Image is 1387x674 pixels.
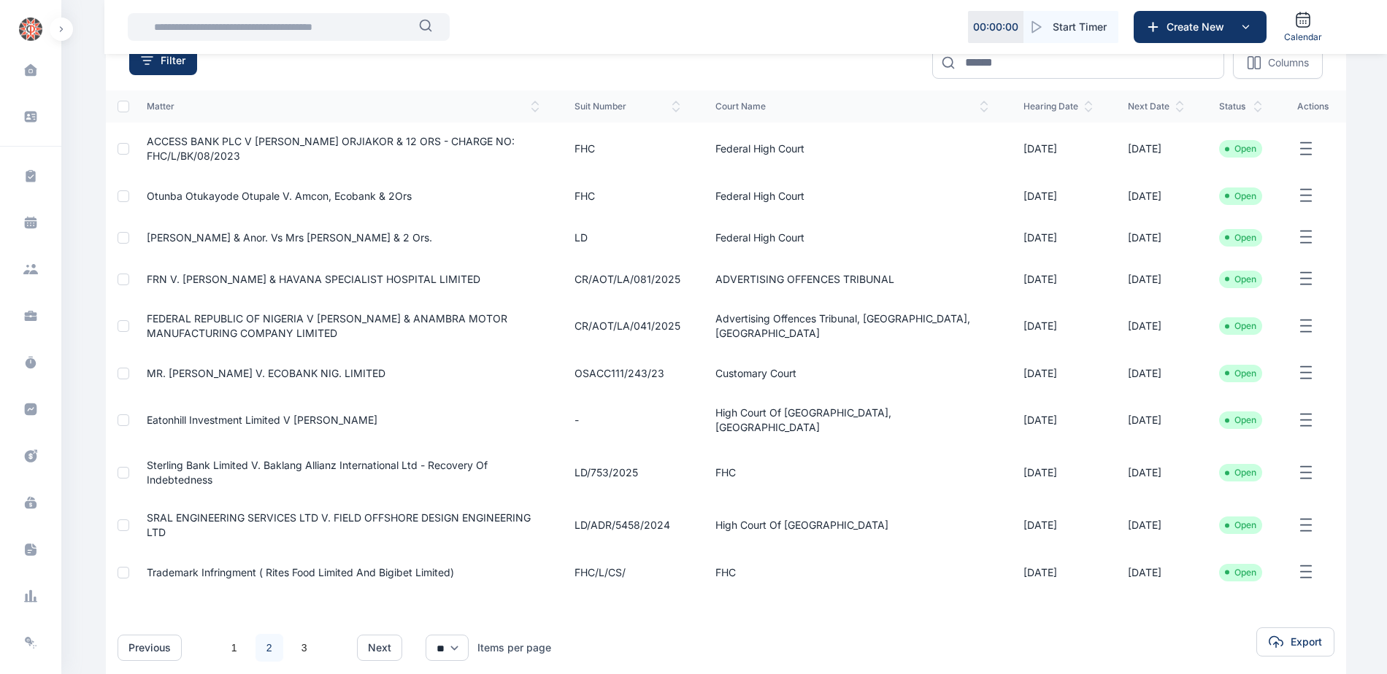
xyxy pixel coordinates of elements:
td: FHC [557,123,698,175]
li: 下一页 [325,638,345,658]
td: [DATE] [1006,300,1110,352]
a: Trademark Infringment ( Rites Food Limited And Bigibet Limited) [147,566,454,578]
td: High Court of [GEOGRAPHIC_DATA], [GEOGRAPHIC_DATA] [698,394,1006,446]
td: FHC/L/CS/ [557,551,698,593]
span: Start Timer [1053,20,1107,34]
td: FHC [698,551,1006,593]
span: status [1219,101,1262,112]
a: MR. [PERSON_NAME] v. ECOBANK NIG. LIMITED [147,367,385,379]
a: 3 [291,634,318,662]
li: Open [1225,274,1256,285]
p: Columns [1268,55,1309,70]
span: actions [1297,101,1329,112]
button: Columns [1233,46,1323,79]
button: previous [118,635,182,661]
a: 2 [255,634,283,662]
a: Calendar [1278,5,1328,49]
a: ACCESS BANK PLC V [PERSON_NAME] ORJIAKOR & 12 ORS - CHARGE NO: FHC/L/BK/08/2023 [147,135,515,162]
li: Open [1225,467,1256,479]
td: [DATE] [1006,123,1110,175]
span: Calendar [1284,31,1322,43]
li: 3 [290,633,319,662]
p: 00 : 00 : 00 [973,20,1018,34]
td: [DATE] [1006,394,1110,446]
td: Customary Court [698,352,1006,394]
td: [DATE] [1110,446,1202,499]
li: Open [1225,320,1256,332]
td: [DATE] [1110,258,1202,300]
li: Open [1225,519,1256,531]
td: Federal High Court [698,123,1006,175]
span: next date [1128,101,1184,112]
td: CR/AOT/LA/081/2025 [557,258,698,300]
span: Create New [1161,20,1237,34]
li: Open [1225,190,1256,202]
span: Export [1291,635,1322,649]
td: FHC [557,175,698,217]
a: SRAL ENGINEERING SERVICES LTD V. FIELD OFFSHORE DESIGN ENGINEERING LTD [147,511,531,538]
span: matter [147,101,539,112]
span: court name [715,101,988,112]
td: [DATE] [1006,499,1110,551]
li: Open [1225,368,1256,379]
a: Sterling Bank Limited v. Baklang Allianz International Ltd - Recovery of Indebtedness [147,459,488,486]
a: FRN V. [PERSON_NAME] & HAVANA SPECIALIST HOSPITAL LIMITED [147,273,480,285]
td: LD/ADR/5458/2024 [557,499,698,551]
a: Otunba Otukayode Otupale V. Amcon, Ecobank & 2Ors [147,190,412,202]
li: 2 [255,633,284,662]
td: [DATE] [1006,352,1110,394]
td: High Court of [GEOGRAPHIC_DATA] [698,499,1006,551]
a: Eatonhill Investment Limited v [PERSON_NAME] [147,414,377,426]
li: 上一页 [193,638,214,658]
a: FEDERAL REPUBLIC OF NIGERIA v [PERSON_NAME] & ANAMBRA MOTOR MANUFACTURING COMPANY LIMITED [147,312,507,339]
td: Federal High Court [698,175,1006,217]
td: [DATE] [1006,175,1110,217]
button: Export [1256,627,1334,656]
td: LD [557,217,698,258]
span: suit number [575,101,680,112]
a: [PERSON_NAME] & Anor. Vs Mrs [PERSON_NAME] & 2 Ors. [147,231,432,244]
li: 1 [220,633,249,662]
td: [DATE] [1006,217,1110,258]
td: [DATE] [1110,175,1202,217]
td: OSACC111/243/23 [557,352,698,394]
td: [DATE] [1110,123,1202,175]
td: [DATE] [1110,394,1202,446]
a: 1 [220,634,248,662]
div: Items per page [477,640,551,655]
li: Open [1225,567,1256,578]
td: - [557,394,698,446]
td: Advertising Offences Tribunal, [GEOGRAPHIC_DATA], [GEOGRAPHIC_DATA] [698,300,1006,352]
td: [DATE] [1110,300,1202,352]
td: LD/753/2025 [557,446,698,499]
td: [DATE] [1110,352,1202,394]
td: [DATE] [1006,258,1110,300]
li: Open [1225,414,1256,426]
button: Filter [129,46,197,75]
td: FHC [698,446,1006,499]
td: [DATE] [1006,551,1110,593]
button: next [357,635,402,661]
td: Federal High Court [698,217,1006,258]
td: CR/AOT/LA/041/2025 [557,300,698,352]
td: [DATE] [1006,446,1110,499]
li: Open [1225,143,1256,155]
span: hearing date [1023,101,1093,112]
li: Open [1225,232,1256,244]
td: [DATE] [1110,499,1202,551]
td: [DATE] [1110,551,1202,593]
button: Start Timer [1023,11,1118,43]
button: Create New [1134,11,1267,43]
span: Filter [161,53,185,68]
td: ADVERTISING OFFENCES TRIBUNAL [698,258,1006,300]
